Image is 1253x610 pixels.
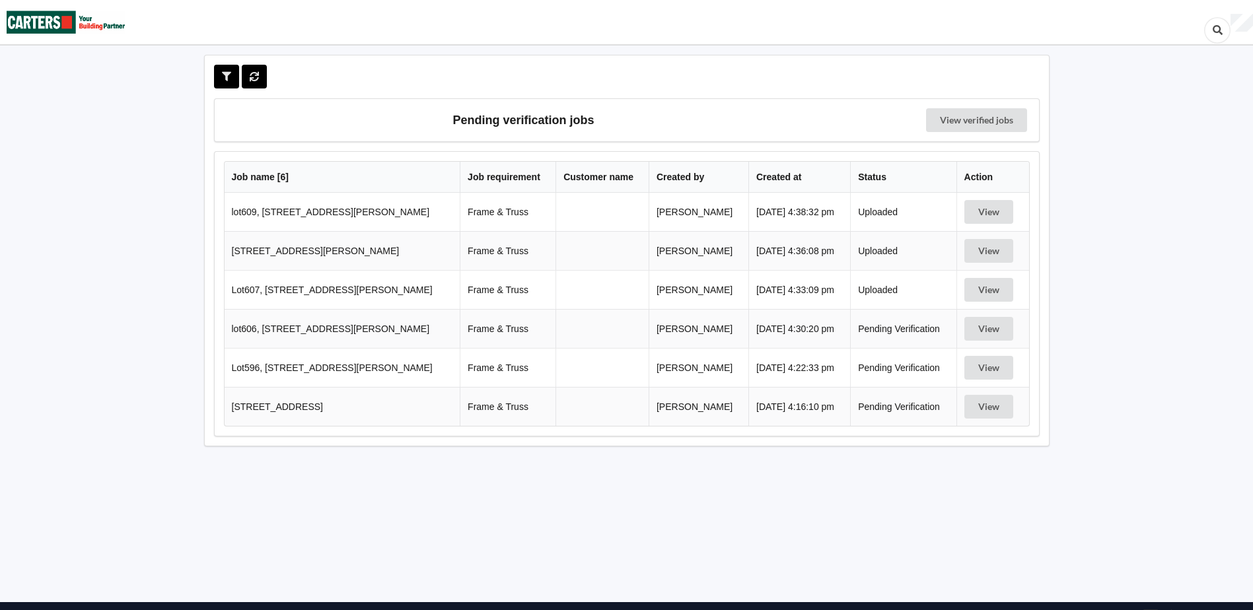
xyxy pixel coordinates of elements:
td: [DATE] 4:16:10 pm [748,387,850,426]
td: Pending Verification [850,387,956,426]
img: Carters [7,1,125,44]
a: View [964,246,1016,256]
button: View [964,317,1013,341]
td: Frame & Truss [460,270,555,309]
td: [PERSON_NAME] [649,387,748,426]
td: [DATE] 4:33:09 pm [748,270,850,309]
td: lot606, [STREET_ADDRESS][PERSON_NAME] [225,309,460,348]
h3: Pending verification jobs [224,108,824,132]
button: View [964,278,1013,302]
a: View [964,362,1016,373]
td: lot609, [STREET_ADDRESS][PERSON_NAME] [225,193,460,231]
td: [DATE] 4:30:20 pm [748,309,850,348]
button: View [964,239,1013,263]
th: Status [850,162,956,193]
td: [STREET_ADDRESS] [225,387,460,426]
a: View [964,207,1016,217]
button: View [964,356,1013,380]
a: View [964,285,1016,295]
a: View verified jobs [926,108,1027,132]
button: View [964,395,1013,419]
td: Pending Verification [850,309,956,348]
td: [DATE] 4:22:33 pm [748,348,850,387]
a: View [964,323,1016,334]
div: User Profile [1231,14,1253,32]
button: View [964,200,1013,224]
th: Created at [748,162,850,193]
td: Uploaded [850,231,956,270]
td: [PERSON_NAME] [649,309,748,348]
td: Frame & Truss [460,348,555,387]
td: [PERSON_NAME] [649,231,748,270]
th: Customer name [555,162,649,193]
td: Frame & Truss [460,193,555,231]
th: Created by [649,162,748,193]
td: Pending Verification [850,348,956,387]
td: [STREET_ADDRESS][PERSON_NAME] [225,231,460,270]
td: Frame & Truss [460,309,555,348]
td: [DATE] 4:36:08 pm [748,231,850,270]
td: Uploaded [850,270,956,309]
td: [PERSON_NAME] [649,270,748,309]
td: Uploaded [850,193,956,231]
a: View [964,401,1016,412]
th: Job name [ 6 ] [225,162,460,193]
td: Frame & Truss [460,387,555,426]
th: Action [956,162,1029,193]
td: [DATE] 4:38:32 pm [748,193,850,231]
td: Lot596, [STREET_ADDRESS][PERSON_NAME] [225,348,460,387]
td: [PERSON_NAME] [649,193,748,231]
th: Job requirement [460,162,555,193]
td: Lot607, [STREET_ADDRESS][PERSON_NAME] [225,270,460,309]
td: Frame & Truss [460,231,555,270]
td: [PERSON_NAME] [649,348,748,387]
